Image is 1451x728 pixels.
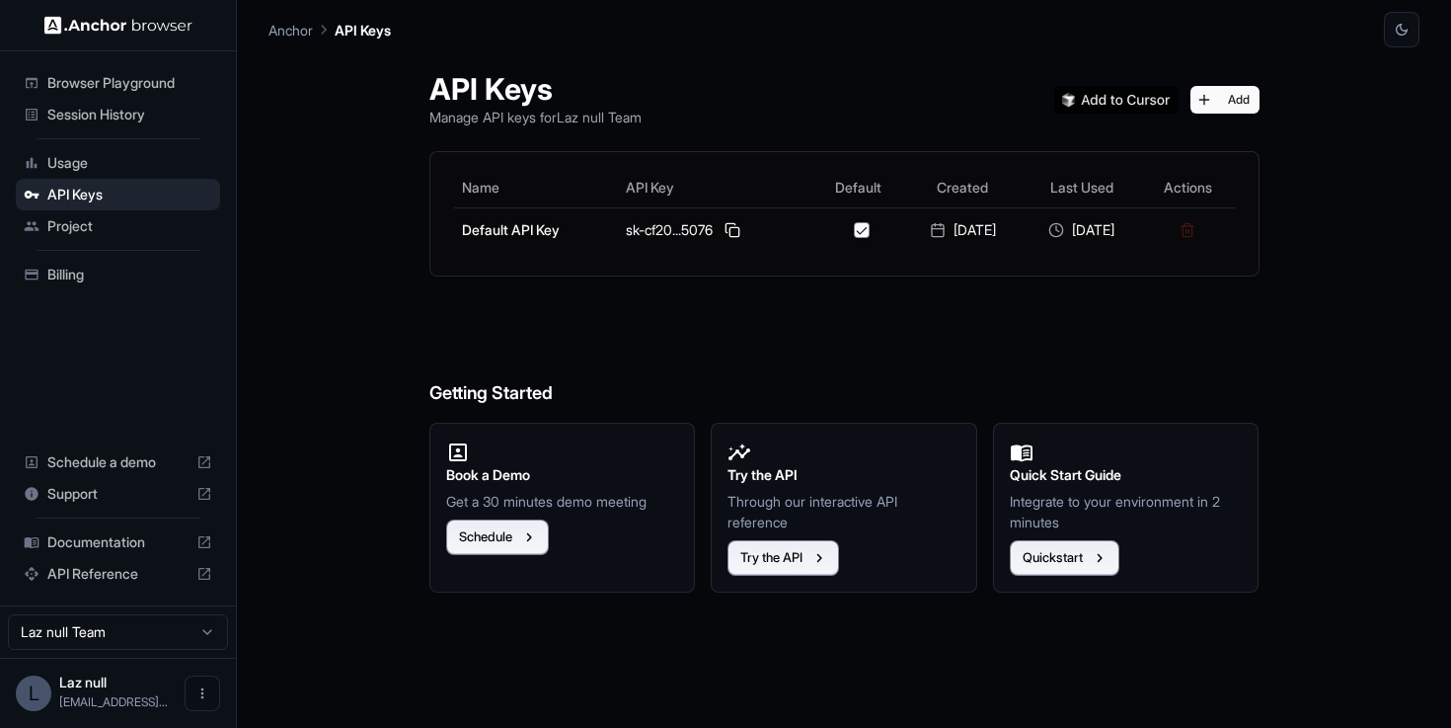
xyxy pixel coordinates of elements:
[47,265,212,284] span: Billing
[268,19,391,40] nav: breadcrumb
[618,168,812,207] th: API Key
[429,300,1260,408] h6: Getting Started
[335,20,391,40] p: API Keys
[429,71,642,107] h1: API Keys
[626,218,804,242] div: sk-cf20...5076
[16,446,220,478] div: Schedule a demo
[16,67,220,99] div: Browser Playground
[1031,220,1133,240] div: [DATE]
[727,491,960,532] p: Through our interactive API reference
[47,105,212,124] span: Session History
[1054,86,1179,114] img: Add anchorbrowser MCP server to Cursor
[903,168,1022,207] th: Created
[454,207,619,252] td: Default API Key
[16,210,220,242] div: Project
[47,484,189,504] span: Support
[446,491,679,512] p: Get a 30 minutes demo meeting
[1141,168,1234,207] th: Actions
[16,526,220,558] div: Documentation
[1023,168,1141,207] th: Last Used
[59,674,107,690] span: Laz null
[47,532,189,552] span: Documentation
[59,694,168,709] span: dimazkid@gmail.com
[47,153,212,173] span: Usage
[185,676,220,711] button: Open menu
[16,99,220,130] div: Session History
[727,540,839,576] button: Try the API
[44,16,192,35] img: Anchor Logo
[1010,464,1243,486] h2: Quick Start Guide
[429,107,642,127] p: Manage API keys for Laz null Team
[268,20,313,40] p: Anchor
[454,168,619,207] th: Name
[16,259,220,290] div: Billing
[47,216,212,236] span: Project
[47,564,189,584] span: API Reference
[1190,86,1260,114] button: Add
[16,558,220,590] div: API Reference
[16,676,51,711] div: L
[47,452,189,472] span: Schedule a demo
[721,218,744,242] button: Copy API key
[446,520,549,555] button: Schedule
[47,73,212,93] span: Browser Playground
[16,478,220,510] div: Support
[446,464,679,486] h2: Book a Demo
[1010,540,1119,576] button: Quickstart
[16,179,220,210] div: API Keys
[911,220,1014,240] div: [DATE]
[16,147,220,179] div: Usage
[727,464,960,486] h2: Try the API
[47,185,212,204] span: API Keys
[813,168,903,207] th: Default
[1010,491,1243,532] p: Integrate to your environment in 2 minutes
